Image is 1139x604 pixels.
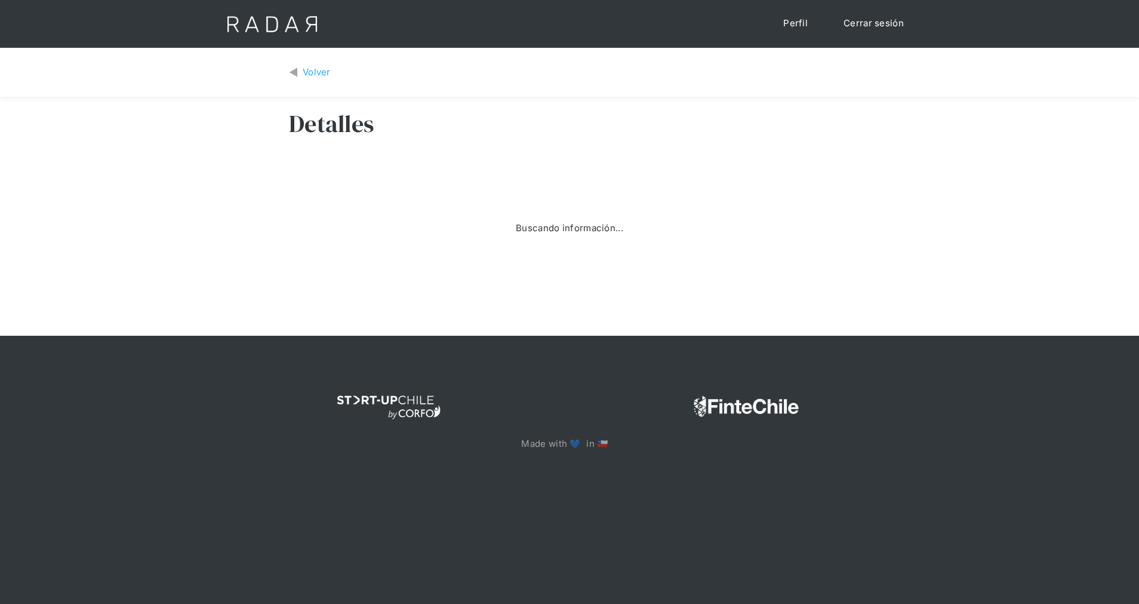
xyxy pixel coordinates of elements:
div: Volver [303,66,331,79]
a: Volver [289,66,331,79]
h3: Detalles [289,109,374,139]
div: Buscando información... [516,222,623,235]
a: Perfil [771,12,820,35]
a: Cerrar sesión [832,12,916,35]
p: Made with 💙 in 🇨🇱 [521,437,617,451]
